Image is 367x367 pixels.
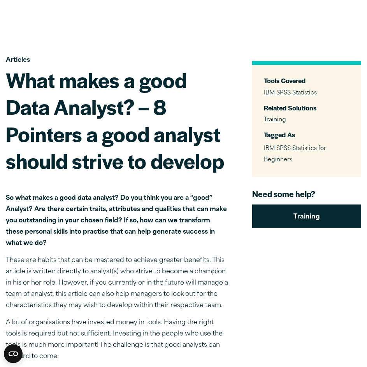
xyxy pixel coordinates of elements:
p: These are habits that can be mastered to achieve greater benefits. This article is written direct... [6,255,228,311]
p: Articles [6,55,228,66]
a: Training [264,117,286,123]
button: Open CMP widget [4,344,23,363]
a: Training [252,204,361,229]
span: IBM SPSS Statistics for Beginners [264,146,326,163]
strong: So what makes a good data analyst? Do you think you are a “good” Analyst? Are there certain trait... [6,195,227,246]
a: IBM SPSS Statistics [264,90,317,96]
p: A lot of organisations have invested money in tools. Having the right tools is required but not s... [6,317,228,362]
h1: What makes a good Data Analyst? – 8 Pointers a good analyst should strive to develop [6,66,228,174]
h3: Tagged As [264,130,350,139]
h4: Need some help? [252,189,361,199]
h3: Tools Covered [264,76,350,85]
h3: Related Solutions [264,103,350,112]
